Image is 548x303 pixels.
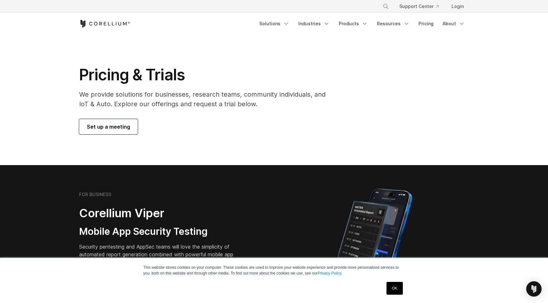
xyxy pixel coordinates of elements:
[255,18,293,29] a: Solutions
[79,192,111,197] h6: FOR BUSINESS
[380,1,392,12] button: Search
[255,18,469,29] div: Navigation Menu
[446,1,469,12] a: Login
[526,281,542,297] div: Open Intercom Messenger
[386,282,403,295] a: OK
[394,1,444,12] a: Support Center
[79,90,335,109] p: We provide solutions for businesses, research teams, community individuals, and IoT & Auto. Explo...
[79,243,243,266] p: Security pentesting and AppSec teams will love the simplicity of automated report generation comb...
[327,186,423,298] img: Corellium MATRIX automated report on iPhone showing app vulnerability test results across securit...
[415,18,437,29] a: Pricing
[79,206,243,220] h2: Corellium Viper
[318,271,342,275] a: Privacy Policy.
[143,265,405,276] p: This website stores cookies on your computer. These cookies are used to improve your website expe...
[295,18,334,29] a: Industries
[79,20,130,28] a: Corellium Home
[79,226,243,238] h3: Mobile App Security Testing
[87,123,130,131] span: Set up a meeting
[79,65,335,84] h1: Pricing & Trials
[373,18,413,29] a: Resources
[439,18,469,29] a: About
[335,18,372,29] a: Products
[375,1,469,12] div: Navigation Menu
[79,119,138,134] a: Set up a meeting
